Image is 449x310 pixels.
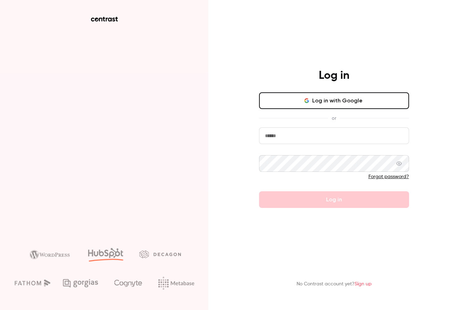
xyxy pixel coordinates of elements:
img: decagon [139,250,181,258]
span: or [328,115,340,122]
a: Sign up [355,282,372,286]
p: No Contrast account yet? [297,280,372,288]
a: Forgot password? [368,174,409,179]
h4: Log in [319,69,349,83]
button: Log in with Google [259,92,409,109]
